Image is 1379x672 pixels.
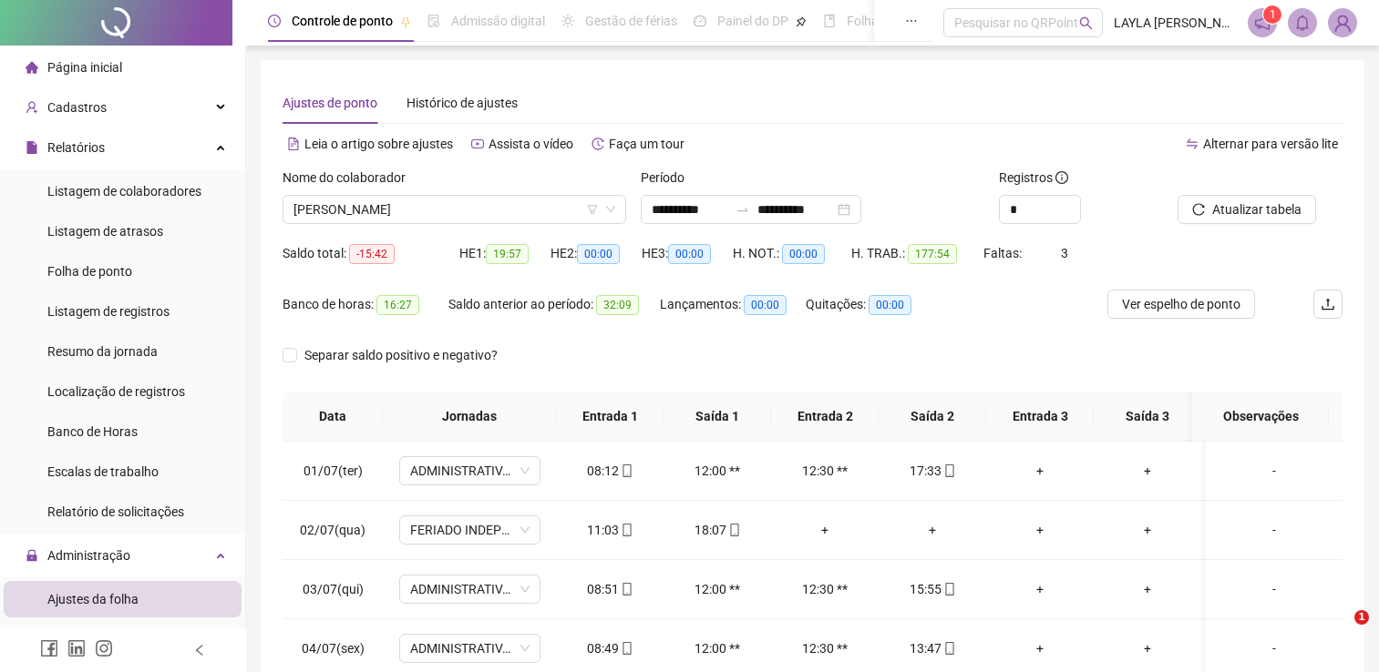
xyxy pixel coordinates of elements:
[1001,579,1079,599] div: +
[942,642,956,655] span: mobile
[47,592,139,606] span: Ajustes da folha
[1329,9,1356,36] img: 2561
[782,244,825,264] span: 00:00
[47,304,170,319] span: Listagem de registros
[1192,203,1205,216] span: reload
[1186,137,1199,150] span: swap
[1108,579,1187,599] div: +
[95,639,113,657] span: instagram
[571,461,649,481] div: 08:12
[427,15,440,27] span: file-done
[47,384,185,399] span: Localização de registros
[1094,392,1201,442] th: Saída 3
[1294,15,1311,31] span: bell
[1354,610,1369,625] span: 1
[1001,638,1079,658] div: +
[47,548,130,563] span: Administração
[641,168,696,188] label: Período
[1108,638,1187,658] div: +
[942,464,956,477] span: mobile
[1254,15,1271,31] span: notification
[1108,461,1187,481] div: +
[47,100,107,115] span: Cadastros
[577,244,620,264] span: 00:00
[410,635,530,662] span: ADMINISTRATIVA 30
[556,392,664,442] th: Entrada 1
[47,140,105,155] span: Relatórios
[744,295,787,315] span: 00:00
[400,16,411,27] span: pushpin
[283,243,459,264] div: Saldo total:
[349,244,395,264] span: -15:42
[571,520,649,540] div: 11:03
[47,424,138,439] span: Banco de Horas
[451,14,545,28] span: Admissão digital
[410,516,530,544] span: FERIADO INDEPENDÊNCIA DA BAHIA
[893,520,972,540] div: +
[410,575,530,603] span: ADMINISTRATIVA 30
[406,96,518,110] span: Histórico de ajustes
[609,137,684,151] span: Faça um tour
[869,295,911,315] span: 00:00
[67,639,86,657] span: linkedin
[376,295,419,315] span: 16:27
[40,639,58,657] span: facebook
[47,184,201,199] span: Listagem de colaboradores
[879,392,986,442] th: Saída 2
[283,168,417,188] label: Nome do colaborador
[551,243,642,264] div: HE 2:
[664,392,771,442] th: Saída 1
[26,101,38,114] span: user-add
[678,520,756,540] div: 18:07
[1108,520,1187,540] div: +
[942,583,956,596] span: mobile
[1207,406,1314,426] span: Observações
[486,244,529,264] span: 19:57
[26,61,38,74] span: home
[717,14,788,28] span: Painel do DP
[893,461,972,481] div: 17:33
[293,196,615,223] span: EDUARDO REIS
[26,549,38,562] span: lock
[448,294,660,315] div: Saldo anterior ao período:
[660,294,806,315] div: Lançamentos:
[300,523,365,537] span: 02/07(qua)
[410,457,530,484] span: ADMINISTRATIVA 30
[587,204,598,215] span: filter
[619,642,633,655] span: mobile
[283,294,448,315] div: Banco de horas:
[823,15,836,27] span: book
[47,224,163,239] span: Listagem de atrasos
[605,204,616,215] span: down
[1220,461,1328,481] div: -
[304,137,453,151] span: Leia o artigo sobre ajustes
[1001,520,1079,540] div: +
[471,137,484,150] span: youtube
[47,504,184,519] span: Relatório de solicitações
[1061,246,1068,260] span: 3
[1079,16,1093,30] span: search
[893,579,972,599] div: 15:55
[786,520,864,540] div: +
[489,137,573,151] span: Assista o vídeo
[297,345,505,365] span: Separar saldo positivo e negativo?
[668,244,711,264] span: 00:00
[1192,392,1329,442] th: Observações
[47,344,158,359] span: Resumo da jornada
[302,641,365,656] span: 04/07(sex)
[642,243,733,264] div: HE 3:
[1317,610,1361,654] iframe: Intercom live chat
[619,583,633,596] span: mobile
[1270,8,1276,21] span: 1
[1122,294,1240,314] span: Ver espelho de ponto
[1114,13,1237,33] span: LAYLA [PERSON_NAME] - PERBRAS
[986,392,1094,442] th: Entrada 3
[47,60,122,75] span: Página inicial
[806,294,938,315] div: Quitações:
[1220,638,1328,658] div: -
[851,243,983,264] div: H. TRAB.:
[983,246,1024,260] span: Faltas:
[193,644,206,657] span: left
[1263,5,1281,24] sup: 1
[726,524,741,536] span: mobile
